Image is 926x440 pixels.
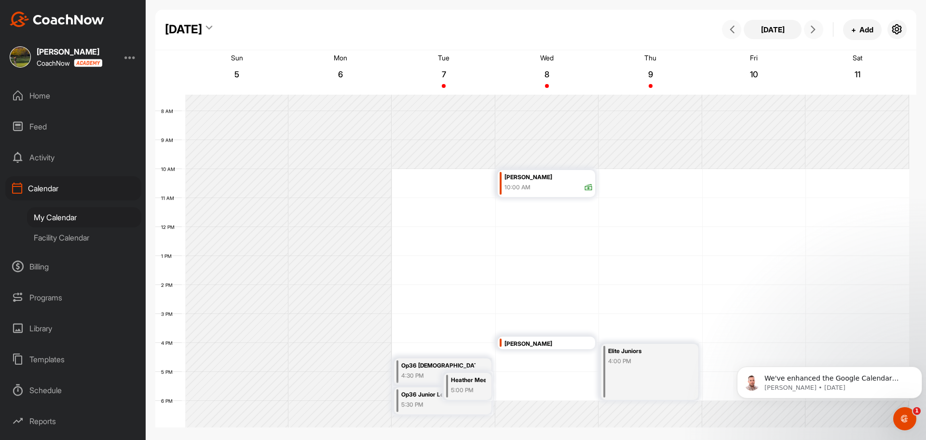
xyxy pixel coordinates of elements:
div: 7 PM [155,427,182,433]
p: 8 [538,70,556,79]
div: 6 PM [155,398,182,404]
div: [DATE] [165,21,202,38]
button: +Add [843,19,882,40]
div: [PERSON_NAME] [504,172,593,183]
div: 5 PM [155,369,182,375]
p: Tue [438,54,449,62]
span: We've enhanced the Google Calendar integration for a more seamless experience. If you haven't lin... [31,28,175,132]
a: October 8, 2025 [495,50,599,95]
a: October 6, 2025 [288,50,392,95]
p: 9 [642,70,659,79]
div: 9 AM [155,137,183,143]
div: Library [5,316,141,341]
div: 4:00 PM [608,357,682,366]
div: [PERSON_NAME] [37,48,102,56]
p: 7 [435,70,452,79]
p: 11 [849,70,866,79]
p: 10 [745,70,763,79]
div: 5:00 PM [451,386,486,395]
p: Mon [334,54,347,62]
div: 8 AM [155,108,183,114]
div: Activity [5,145,141,170]
p: 6 [332,70,349,79]
div: Home [5,84,141,108]
p: Wed [540,54,554,62]
div: CoachNow [37,59,102,67]
iframe: Intercom live chat [893,407,916,430]
div: Elite Juniors [608,346,682,357]
div: 4 PM [155,340,182,346]
div: Calendar [5,176,141,200]
a: October 10, 2025 [702,50,805,95]
p: 5 [228,70,245,79]
iframe: Intercom notifications message [733,346,926,414]
p: Message from Alex, sent 1d ago [31,37,177,46]
div: Op36 [DEMOGRAPHIC_DATA] Level 2-3 [401,360,476,371]
p: Fri [750,54,758,62]
div: 3 PM [155,311,182,317]
div: 5:30 PM [401,400,476,409]
button: [DATE] [744,20,802,39]
div: Programs [5,285,141,310]
a: October 11, 2025 [806,50,909,95]
div: Templates [5,347,141,371]
p: Sun [231,54,243,62]
div: [PERSON_NAME] [504,339,593,350]
div: Reports [5,409,141,433]
div: 2 PM [155,282,182,288]
p: Thu [644,54,656,62]
a: October 5, 2025 [185,50,288,95]
div: My Calendar [27,207,141,227]
div: 1 PM [155,253,181,259]
span: 1 [913,407,921,415]
div: 4:30 PM [401,371,476,380]
div: Facility Calendar [27,227,141,248]
div: Billing [5,255,141,279]
div: Feed [5,114,141,139]
img: square_797c77968bd6c84071fbdf84208507ba.jpg [10,46,31,68]
span: + [851,25,856,35]
div: Op36 Junior Level 1-2 [401,389,476,400]
div: 10 AM [155,166,185,172]
p: Sat [853,54,862,62]
div: 10:00 AM [504,183,531,192]
a: October 7, 2025 [392,50,495,95]
a: October 9, 2025 [599,50,702,95]
img: CoachNow acadmey [74,59,102,67]
div: 12 PM [155,224,184,230]
div: 11 AM [155,195,184,201]
div: Heather Meeting [451,375,486,386]
div: Schedule [5,378,141,402]
img: CoachNow [10,12,104,27]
